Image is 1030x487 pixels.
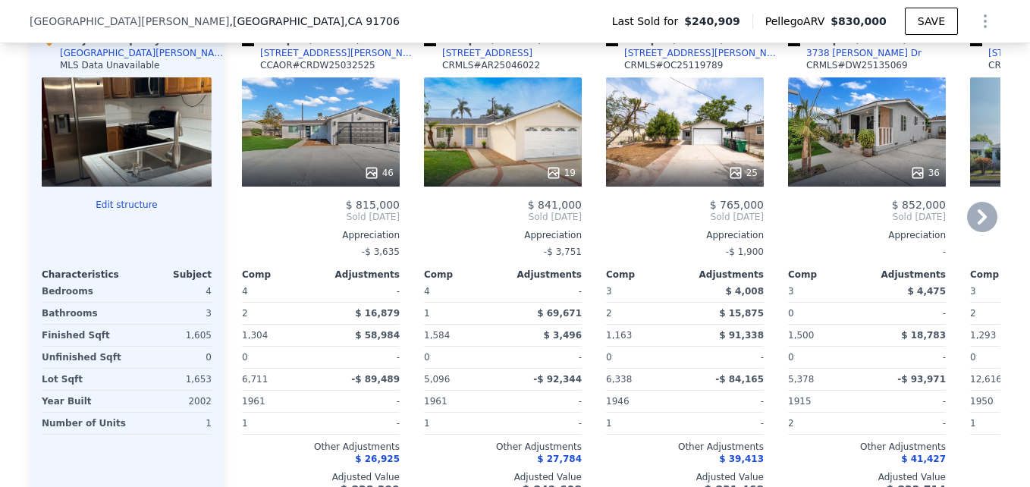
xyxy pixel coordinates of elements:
div: Adjustments [321,269,400,281]
div: 1961 [242,391,318,412]
div: CCAOR # CRDW25032525 [260,59,375,71]
span: Last Sold for [612,14,685,29]
span: -$ 89,489 [351,374,400,385]
span: 0 [970,352,976,363]
div: Appreciation [424,229,582,241]
div: [GEOGRAPHIC_DATA][PERSON_NAME] [60,47,230,59]
div: Adjusted Value [788,471,946,483]
div: Subject [127,269,212,281]
div: 46 [364,165,394,181]
button: Edit structure [42,199,212,211]
span: $830,000 [831,15,887,27]
span: 3 [788,286,794,297]
div: Appreciation [788,229,946,241]
div: Adjustments [867,269,946,281]
div: - [506,413,582,434]
div: 19 [546,165,576,181]
div: Unfinished Sqft [42,347,124,368]
span: $240,909 [684,14,740,29]
div: - [870,347,946,368]
div: - [506,347,582,368]
span: $ 58,984 [355,330,400,341]
span: $ 4,475 [908,286,946,297]
div: - [324,281,400,302]
div: Bathrooms [42,303,124,324]
div: - [324,413,400,434]
div: - [870,391,946,412]
span: $ 16,879 [355,308,400,319]
div: Comp [606,269,685,281]
span: $ 3,496 [544,330,582,341]
span: 5,096 [424,374,450,385]
span: 6,338 [606,374,632,385]
div: CRMLS # OC25119789 [624,59,723,71]
span: $ 26,925 [355,454,400,464]
span: Pellego ARV [765,14,831,29]
div: 2 [606,303,682,324]
span: $ 4,008 [726,286,764,297]
div: [STREET_ADDRESS][PERSON_NAME] [260,47,418,59]
div: Adjusted Value [606,471,764,483]
div: - [688,347,764,368]
div: Adjusted Value [242,471,400,483]
div: 4 [130,281,212,302]
span: 1,500 [788,330,814,341]
div: 1 [424,413,500,434]
div: Number of Units [42,413,126,434]
div: Adjustments [503,269,582,281]
span: $ 18,783 [901,330,946,341]
div: CRMLS # AR25046022 [442,59,540,71]
div: - [324,347,400,368]
div: Comp [242,269,321,281]
span: 0 [788,352,794,363]
span: $ 765,000 [710,199,764,211]
span: $ 41,427 [901,454,946,464]
a: [STREET_ADDRESS][PERSON_NAME] [606,47,782,59]
span: -$ 3,635 [362,247,400,257]
div: Characteristics [42,269,127,281]
span: 3 [606,286,612,297]
button: SAVE [905,8,958,35]
div: MLS Data Unavailable [60,59,160,71]
span: , [GEOGRAPHIC_DATA] [229,14,399,29]
div: - [688,413,764,434]
span: $ 852,000 [892,199,946,211]
span: $ 841,000 [528,199,582,211]
span: 4 [424,286,430,297]
span: 0 [606,352,612,363]
div: 1 [424,303,500,324]
span: 12,616 [970,374,1002,385]
span: -$ 84,165 [715,374,764,385]
div: 1 [606,413,682,434]
button: Show Options [970,6,1000,36]
span: [GEOGRAPHIC_DATA][PERSON_NAME] [30,14,229,29]
span: 4 [242,286,248,297]
div: 2 [242,303,318,324]
div: - [506,391,582,412]
div: Other Adjustments [606,441,764,453]
div: 1 [242,413,318,434]
span: 0 [242,352,248,363]
span: , CA 91706 [344,15,400,27]
span: 3 [970,286,976,297]
span: Sold [DATE] [424,211,582,223]
div: 1,653 [130,369,212,390]
div: Other Adjustments [788,441,946,453]
a: [STREET_ADDRESS] [424,47,532,59]
div: Appreciation [242,229,400,241]
div: 1 [132,413,212,434]
div: - [870,413,946,434]
div: 1961 [424,391,500,412]
div: [STREET_ADDRESS] [442,47,532,59]
div: - [688,391,764,412]
div: 36 [910,165,940,181]
div: Appreciation [606,229,764,241]
div: - [870,303,946,324]
span: Sold [DATE] [788,211,946,223]
a: [STREET_ADDRESS][PERSON_NAME] [242,47,418,59]
span: $ 15,875 [719,308,764,319]
span: 5,378 [788,374,814,385]
div: Comp [424,269,503,281]
div: 2 [788,413,864,434]
span: 1,584 [424,330,450,341]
